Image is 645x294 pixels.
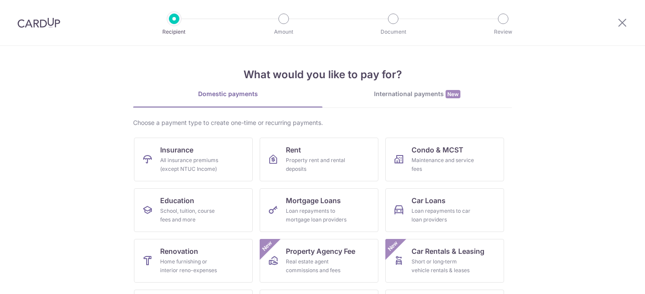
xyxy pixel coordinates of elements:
[134,138,253,181] a: InsuranceAll insurance premiums (except NTUC Income)
[160,145,193,155] span: Insurance
[286,207,349,224] div: Loan repayments to mortgage loan providers
[160,207,223,224] div: School, tuition, course fees and more
[446,90,460,98] span: New
[260,239,378,283] a: Property Agency FeeReal estate agent commissions and feesNew
[160,246,198,256] span: Renovation
[134,239,253,283] a: RenovationHome furnishing or interior reno-expenses
[286,145,301,155] span: Rent
[160,257,223,275] div: Home furnishing or interior reno-expenses
[134,188,253,232] a: EducationSchool, tuition, course fees and more
[17,17,60,28] img: CardUp
[286,195,341,206] span: Mortgage Loans
[133,67,512,83] h4: What would you like to pay for?
[133,90,322,98] div: Domestic payments
[471,28,535,36] p: Review
[412,145,463,155] span: Condo & MCST
[286,156,349,173] div: Property rent and rental deposits
[322,90,512,99] div: International payments
[286,246,355,256] span: Property Agency Fee
[260,188,378,232] a: Mortgage LoansLoan repayments to mortgage loan providers
[589,268,636,290] iframe: Opens a widget where you can find more information
[160,195,194,206] span: Education
[412,156,474,173] div: Maintenance and service fees
[412,207,474,224] div: Loan repayments to car loan providers
[286,257,349,275] div: Real estate agent commissions and fees
[260,239,274,253] span: New
[361,28,425,36] p: Document
[412,246,484,256] span: Car Rentals & Leasing
[251,28,316,36] p: Amount
[412,257,474,275] div: Short or long‑term vehicle rentals & leases
[133,118,512,127] div: Choose a payment type to create one-time or recurring payments.
[385,239,504,283] a: Car Rentals & LeasingShort or long‑term vehicle rentals & leasesNew
[142,28,206,36] p: Recipient
[385,138,504,181] a: Condo & MCSTMaintenance and service fees
[386,239,400,253] span: New
[412,195,446,206] span: Car Loans
[260,138,378,181] a: RentProperty rent and rental deposits
[160,156,223,173] div: All insurance premiums (except NTUC Income)
[385,188,504,232] a: Car LoansLoan repayments to car loan providers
